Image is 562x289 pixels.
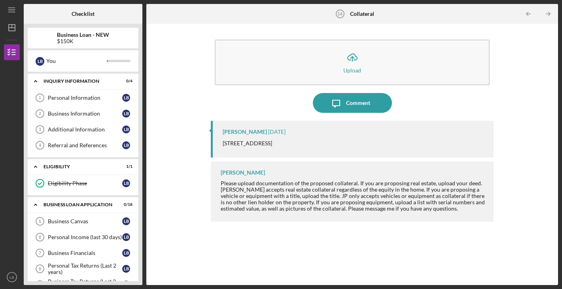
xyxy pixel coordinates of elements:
[32,122,134,137] a: 3Additional InformationLB
[44,79,113,84] div: INQUIRY INFORMATION
[39,266,41,271] tspan: 8
[32,245,134,261] a: 7Business FinancialsLB
[122,94,130,102] div: L B
[44,164,113,169] div: ELIGIBILITY
[44,202,113,207] div: BUSINESS LOAN APPLICATION
[57,32,109,38] b: Business Loan - NEW
[39,111,41,116] tspan: 2
[9,275,14,279] text: LB
[122,281,130,289] div: L B
[223,139,272,148] p: [STREET_ADDRESS]
[32,106,134,122] a: 2Business InformationLB
[48,126,122,133] div: Additional Information
[346,93,370,113] div: Comment
[122,141,130,149] div: L B
[32,229,134,245] a: 6Personal Income (last 30 days)LB
[215,40,490,85] button: Upload
[39,235,41,240] tspan: 6
[39,143,42,148] tspan: 4
[122,233,130,241] div: L B
[122,265,130,273] div: L B
[337,11,342,16] tspan: 14
[57,38,109,44] div: $150K
[48,95,122,101] div: Personal Information
[4,269,20,285] button: LB
[32,175,134,191] a: Eligibility PhaseLB
[48,180,122,186] div: Eligibility Phase
[122,110,130,118] div: L B
[118,202,132,207] div: 0 / 18
[221,180,486,212] div: Please upload documentation of the proposed collateral. If you are proposing real estate, upload ...
[39,219,41,224] tspan: 5
[39,251,41,255] tspan: 7
[48,218,122,224] div: Business Canvas
[72,11,95,17] b: Checklist
[122,249,130,257] div: L B
[48,234,122,240] div: Personal Income (last 30 days)
[118,164,132,169] div: 1 / 1
[343,67,361,73] div: Upload
[223,129,267,135] div: [PERSON_NAME]
[48,142,122,148] div: Referral and References
[39,127,41,132] tspan: 3
[122,217,130,225] div: L B
[36,57,44,66] div: L B
[122,125,130,133] div: L B
[46,54,107,68] div: You
[32,90,134,106] a: 1Personal InformationLB
[32,213,134,229] a: 5Business CanvasLB
[268,129,286,135] time: 2025-09-11 21:36
[32,137,134,153] a: 4Referral and ReferencesLB
[39,95,41,100] tspan: 1
[122,179,130,187] div: L B
[313,93,392,113] button: Comment
[32,261,134,277] a: 8Personal Tax Returns (Last 2 years)LB
[48,250,122,256] div: Business Financials
[48,110,122,117] div: Business Information
[221,169,265,176] div: [PERSON_NAME]
[48,262,122,275] div: Personal Tax Returns (Last 2 years)
[118,79,132,84] div: 0 / 4
[350,11,374,17] b: Collateral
